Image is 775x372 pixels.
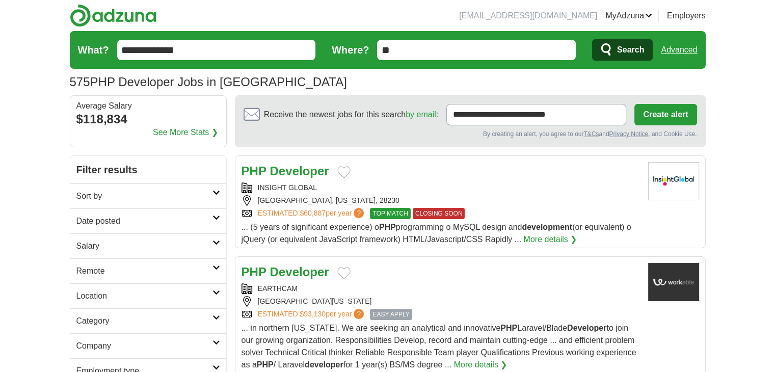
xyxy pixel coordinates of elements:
[583,130,599,138] a: T&Cs
[76,240,212,252] h2: Salary
[70,4,156,27] img: Adzuna logo
[258,309,366,320] a: ESTIMATED:$93,130per year?
[70,308,226,333] a: Category
[70,258,226,283] a: Remote
[78,42,109,58] label: What?
[70,208,226,233] a: Date posted
[70,283,226,308] a: Location
[337,166,351,178] button: Add to favorite jobs
[300,209,326,217] span: $60,887
[605,10,652,22] a: MyAdzuna
[70,233,226,258] a: Salary
[242,223,631,244] span: ... (5 years of significant experience) o programming o MySQL design and (or equivalent) o jQuery...
[242,195,640,206] div: [GEOGRAPHIC_DATA], [US_STATE], 28230
[70,156,226,183] h2: Filter results
[242,164,329,178] a: PHP Developer
[70,183,226,208] a: Sort by
[76,290,212,302] h2: Location
[354,309,364,319] span: ?
[459,10,597,22] li: [EMAIL_ADDRESS][DOMAIN_NAME]
[270,265,329,279] strong: Developer
[370,208,410,219] span: TOP MATCH
[634,104,697,125] button: Create alert
[337,267,351,279] button: Add to favorite jobs
[242,324,636,369] span: ... in northern [US_STATE]. We are seeking an analytical and innovative Laravel/Blade to join our...
[500,324,517,332] strong: PHP
[661,40,697,60] a: Advanced
[242,265,266,279] strong: PHP
[70,73,90,91] span: 575
[244,129,697,139] div: By creating an alert, you agree to our and , and Cookie Use.
[413,208,465,219] span: CLOSING SOON
[76,315,212,327] h2: Category
[70,333,226,358] a: Company
[354,208,364,218] span: ?
[523,233,577,246] a: More details ❯
[70,75,347,89] h1: PHP Developer Jobs in [GEOGRAPHIC_DATA]
[153,126,218,139] a: See More Stats ❯
[242,296,640,307] div: [GEOGRAPHIC_DATA][US_STATE]
[332,42,369,58] label: Where?
[242,265,329,279] a: PHP Developer
[667,10,706,22] a: Employers
[264,109,438,121] span: Receive the newest jobs for this search :
[258,208,366,219] a: ESTIMATED:$60,887per year?
[522,223,572,231] strong: development
[592,39,653,61] button: Search
[76,102,220,110] div: Average Salary
[242,283,640,294] div: EARTHCAM
[76,215,212,227] h2: Date posted
[567,324,606,332] strong: Developer
[76,265,212,277] h2: Remote
[270,164,329,178] strong: Developer
[617,40,644,60] span: Search
[300,310,326,318] span: $93,130
[76,340,212,352] h2: Company
[406,110,436,119] a: by email
[76,110,220,128] div: $118,834
[648,263,699,301] img: Company logo
[454,359,507,371] a: More details ❯
[305,360,343,369] strong: developer
[609,130,648,138] a: Privacy Notice
[379,223,396,231] strong: PHP
[76,190,212,202] h2: Sort by
[258,183,317,192] a: INSIGHT GLOBAL
[242,164,266,178] strong: PHP
[648,162,699,200] img: Insight Global logo
[257,360,274,369] strong: PHP
[370,309,412,320] span: EASY APPLY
